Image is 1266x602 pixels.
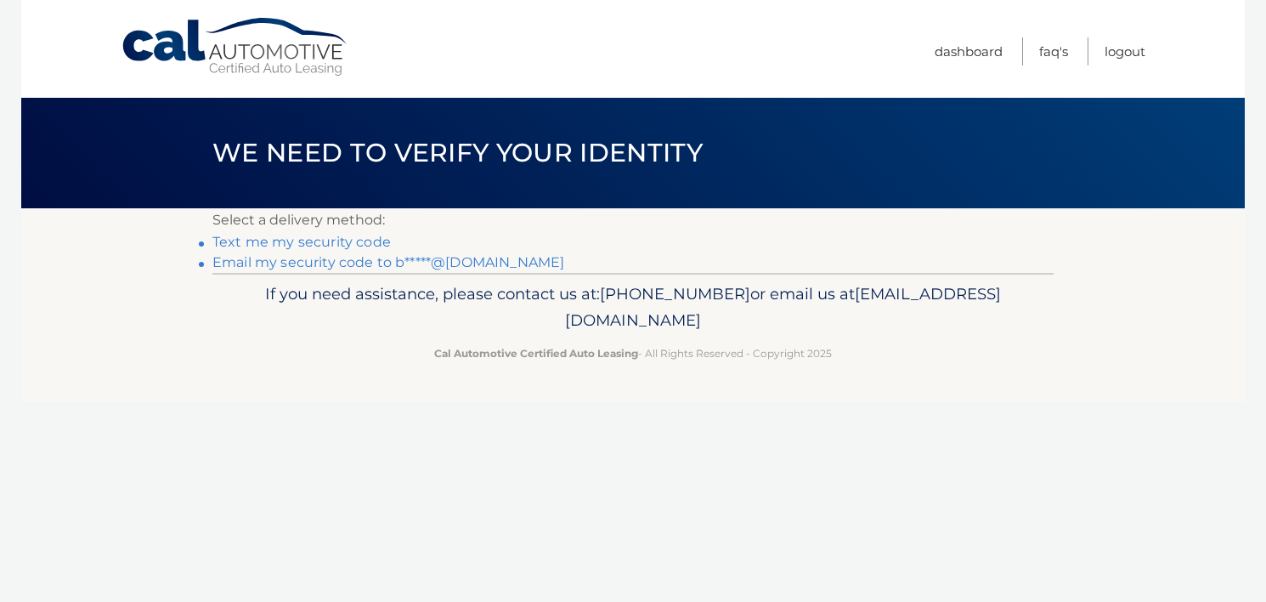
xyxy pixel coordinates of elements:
p: Select a delivery method: [212,208,1054,232]
a: Text me my security code [212,234,391,250]
strong: Cal Automotive Certified Auto Leasing [434,347,638,360]
a: FAQ's [1039,37,1068,65]
a: Dashboard [935,37,1003,65]
span: We need to verify your identity [212,137,703,168]
p: If you need assistance, please contact us at: or email us at [223,281,1043,335]
a: Cal Automotive [121,17,350,77]
p: - All Rights Reserved - Copyright 2025 [223,344,1043,362]
span: [PHONE_NUMBER] [600,284,750,304]
a: Email my security code to b*****@[DOMAIN_NAME] [212,254,564,270]
a: Logout [1105,37,1145,65]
